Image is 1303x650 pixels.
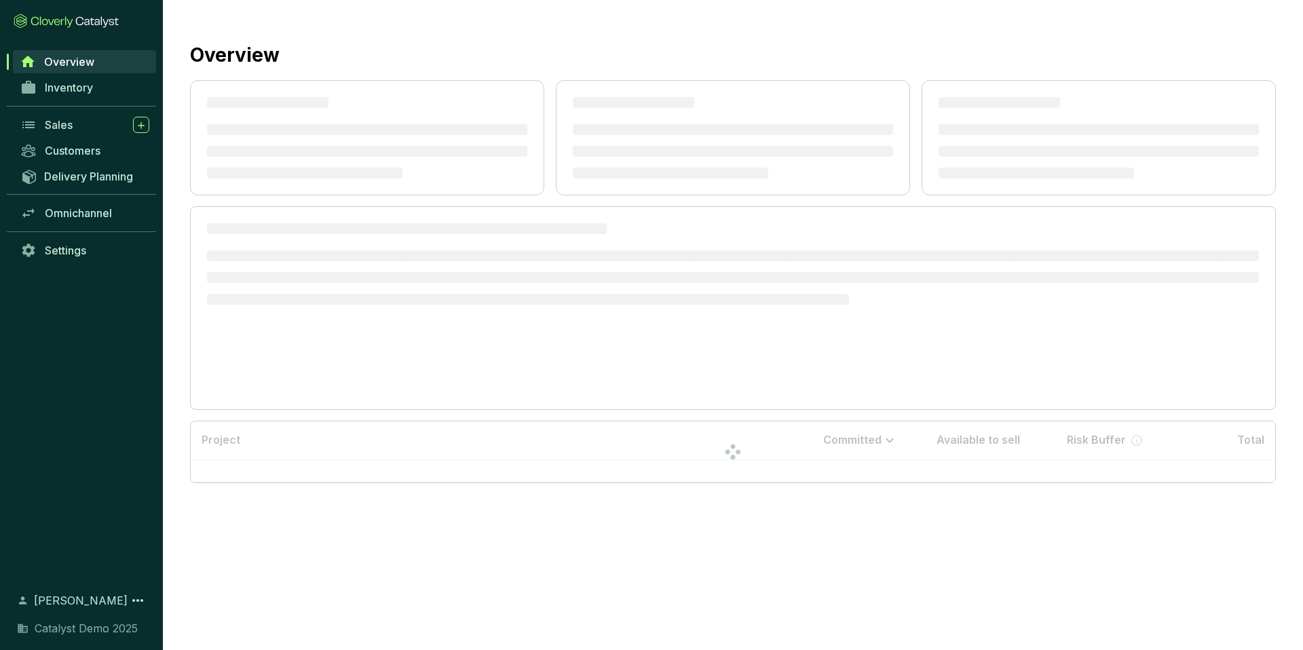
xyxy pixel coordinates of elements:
span: Settings [45,244,86,257]
span: Customers [45,144,100,157]
a: Inventory [14,76,156,99]
span: Sales [45,118,73,132]
a: Customers [14,139,156,162]
a: Omnichannel [14,202,156,225]
a: Delivery Planning [14,165,156,187]
a: Overview [13,50,156,73]
a: Settings [14,239,156,262]
span: Catalyst Demo 2025 [35,620,138,636]
span: Omnichannel [45,206,112,220]
a: Sales [14,113,156,136]
span: [PERSON_NAME] [34,592,128,609]
span: Overview [44,55,94,69]
span: Inventory [45,81,93,94]
h2: Overview [190,41,280,69]
span: Delivery Planning [44,170,133,183]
